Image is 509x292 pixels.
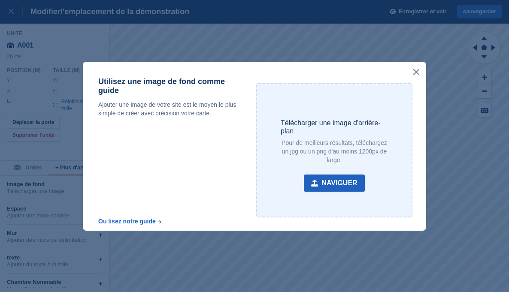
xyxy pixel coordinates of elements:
button: NAVIGUER [304,175,364,192]
a: Ou lisez notre guide [98,218,162,225]
p: Ajouter une image de votre site est le moyen le plus simple de créer avec précision votre carte. [98,100,241,117]
p: Télécharger une image d'arrière-plan [281,119,388,135]
p: Utilisez une image de fond comme guide [98,77,241,95]
p: Pour de meilleurs résultats, téléchargez un jpg ou un png d'au moins 1200px de large. [281,138,388,164]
